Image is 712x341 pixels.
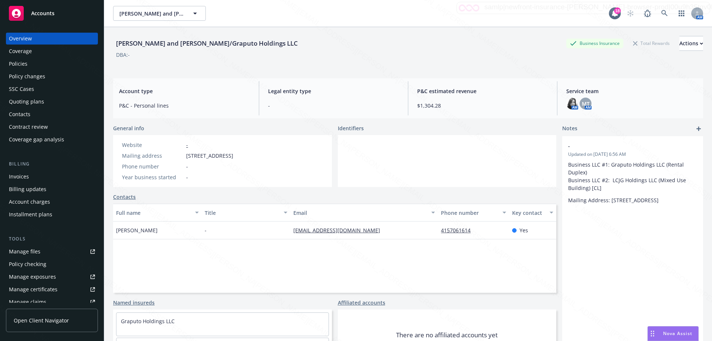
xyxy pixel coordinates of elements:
span: Accounts [31,10,55,16]
a: Policy changes [6,71,98,82]
a: Manage claims [6,296,98,308]
div: Title [205,209,279,217]
a: add [694,124,703,133]
span: Updated on [DATE] 6:56 AM [568,151,697,158]
a: Invoices [6,171,98,183]
span: General info [113,124,144,132]
a: Search [657,6,672,21]
span: - [186,163,188,170]
button: Title [202,204,290,222]
span: - [568,142,678,150]
div: Manage claims [9,296,46,308]
div: Actions [679,36,703,50]
div: Invoices [9,171,29,183]
a: Billing updates [6,183,98,195]
span: [PERSON_NAME] and [PERSON_NAME]/Graputo Holdings LLC [119,10,184,17]
div: Manage certificates [9,283,57,295]
a: Named insureds [113,299,155,306]
a: Start snowing [623,6,638,21]
a: Quoting plans [6,96,98,108]
div: -Updated on [DATE] 6:56 AMBusiness LLC #1: Graputo Holdings LLC (Rental Duplex) Business LLC #2: ... [562,136,703,210]
div: Full name [116,209,191,217]
span: Notes [562,124,577,133]
div: Key contact [512,209,545,217]
div: Business Insurance [566,39,623,48]
div: Billing updates [9,183,46,195]
a: Contract review [6,121,98,133]
div: [PERSON_NAME] and [PERSON_NAME]/Graputo Holdings LLC [113,39,301,48]
span: [PERSON_NAME] [116,226,158,234]
div: Website [122,141,183,149]
div: Policies [9,58,27,70]
a: Policies [6,58,98,70]
p: Business LLC #1: Graputo Holdings LLC (Rental Duplex) Business LLC #2: LCJG Holdings LLC (Mixed U... [568,161,697,192]
a: Contacts [113,193,136,201]
div: Phone number [441,209,498,217]
a: Affiliated accounts [338,299,385,306]
span: - [205,226,207,234]
div: Total Rewards [629,39,673,48]
span: - [268,102,399,109]
a: [EMAIL_ADDRESS][DOMAIN_NAME] [293,227,386,234]
div: Manage files [9,246,40,258]
a: Installment plans [6,209,98,220]
span: There are no affiliated accounts yet [396,331,498,340]
div: Mailing address [122,152,183,160]
a: Overview [6,33,98,45]
div: Billing [6,160,98,168]
a: Coverage [6,45,98,57]
span: [STREET_ADDRESS] [186,152,233,160]
a: 4157061614 [441,227,477,234]
span: Account type [119,87,250,95]
div: Installment plans [9,209,52,220]
div: Tools [6,235,98,243]
div: Manage exposures [9,271,56,283]
span: - [186,173,188,181]
a: Coverage gap analysis [6,134,98,145]
button: Actions [679,36,703,51]
div: SSC Cases [9,83,34,95]
div: Policy checking [9,258,46,270]
div: Year business started [122,173,183,181]
div: Email [293,209,427,217]
div: Phone number [122,163,183,170]
div: Contract review [9,121,48,133]
span: $1,304.28 [417,102,548,109]
a: SSC Cases [6,83,98,95]
button: Email [290,204,438,222]
div: Coverage [9,45,32,57]
div: Contacts [9,108,30,120]
div: Coverage gap analysis [9,134,64,145]
span: Yes [520,226,528,234]
a: Manage files [6,246,98,258]
a: Report a Bug [640,6,655,21]
a: Graputo Holdings LLC [121,318,175,325]
a: Contacts [6,108,98,120]
p: Mailing Address: [STREET_ADDRESS] [568,196,697,204]
div: Quoting plans [9,96,44,108]
button: Phone number [438,204,509,222]
a: Switch app [674,6,689,21]
div: Overview [9,33,32,45]
span: P&C - Personal lines [119,102,250,109]
span: MT [582,100,590,108]
span: Identifiers [338,124,364,132]
button: Full name [113,204,202,222]
a: Manage exposures [6,271,98,283]
span: P&C estimated revenue [417,87,548,95]
span: Nova Assist [663,330,692,337]
button: Nova Assist [647,326,699,341]
button: [PERSON_NAME] and [PERSON_NAME]/Graputo Holdings LLC [113,6,206,21]
a: - [186,141,188,148]
span: Legal entity type [268,87,399,95]
div: Drag to move [648,327,657,341]
a: Account charges [6,196,98,208]
img: photo [566,98,578,109]
a: Accounts [6,3,98,24]
div: Policy changes [9,71,45,82]
span: Service team [566,87,697,95]
div: Account charges [9,196,50,208]
button: Key contact [509,204,556,222]
span: Open Client Navigator [14,317,69,324]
